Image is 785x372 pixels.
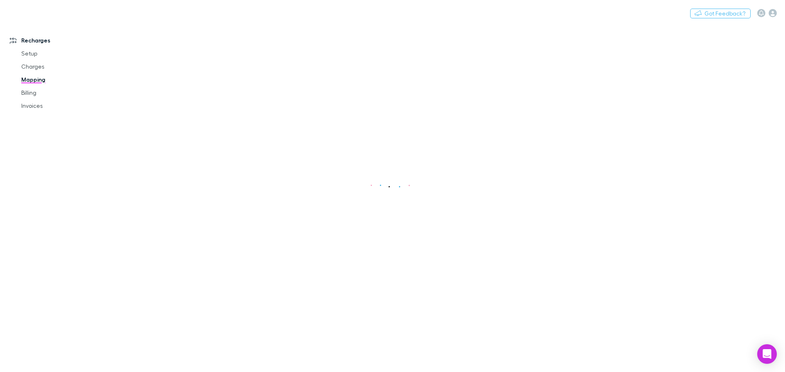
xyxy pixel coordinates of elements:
a: Mapping [13,73,110,86]
a: Charges [13,60,110,73]
a: Setup [13,47,110,60]
button: Got Feedback? [690,9,751,18]
div: Open Intercom Messenger [757,344,777,364]
a: Invoices [13,99,110,112]
a: Recharges [2,34,110,47]
a: Billing [13,86,110,99]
